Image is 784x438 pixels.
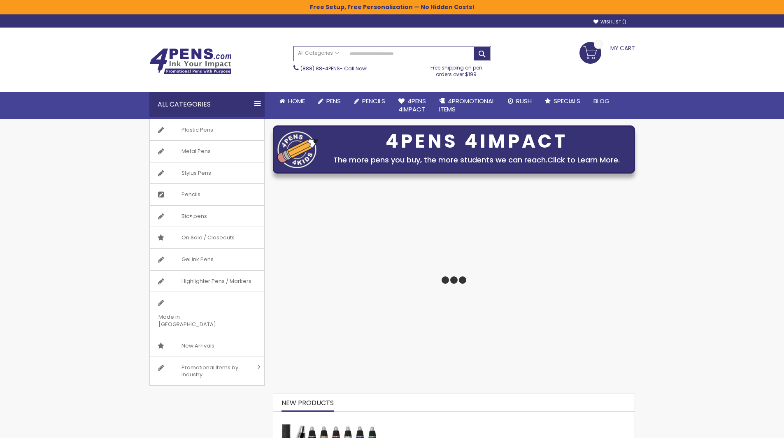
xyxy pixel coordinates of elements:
[593,19,626,25] a: Wishlist
[294,46,343,60] a: All Categories
[149,48,232,74] img: 4Pens Custom Pens and Promotional Products
[277,131,319,168] img: four_pen_logo.png
[150,227,264,248] a: On Sale / Closeouts
[501,92,538,110] a: Rush
[554,97,580,105] span: Specials
[173,119,221,141] span: Plastic Pens
[150,162,264,184] a: Stylus Pens
[288,97,305,105] span: Home
[326,97,341,105] span: Pens
[150,249,264,270] a: Gel Ink Pens
[593,97,610,105] span: Blog
[150,335,264,357] a: New Arrivals
[173,184,209,205] span: Pencils
[323,133,630,150] div: 4PENS 4IMPACT
[150,271,264,292] a: Highlighter Pens / Markers
[312,92,347,110] a: Pens
[397,415,524,422] a: Custom Soft Touch Metal Pen - Stylus Top
[587,92,616,110] a: Blog
[150,141,264,162] a: Metal Pens
[150,119,264,141] a: Plastic Pens
[298,50,339,56] span: All Categories
[433,92,501,119] a: 4PROMOTIONALITEMS
[150,206,264,227] a: Bic® pens
[439,97,495,114] span: 4PROMOTIONAL ITEMS
[150,292,264,335] a: Made in [GEOGRAPHIC_DATA]
[281,398,334,408] span: New Products
[173,357,254,385] span: Promotional Items by Industry
[300,65,368,72] span: - Call Now!
[173,271,260,292] span: Highlighter Pens / Markers
[516,97,532,105] span: Rush
[173,227,243,248] span: On Sale / Closeouts
[173,141,219,162] span: Metal Pens
[398,97,426,114] span: 4Pens 4impact
[323,154,630,166] div: The more pens you buy, the more students we can reach.
[150,306,244,335] span: Made in [GEOGRAPHIC_DATA]
[362,97,385,105] span: Pencils
[547,155,620,165] a: Click to Learn More.
[149,92,265,117] div: All Categories
[150,184,264,205] a: Pencils
[273,415,389,422] a: The Barton Custom Pens Special Offer
[392,92,433,119] a: 4Pens4impact
[173,335,223,357] span: New Arrivals
[150,357,264,385] a: Promotional Items by Industry
[422,61,491,78] div: Free shipping on pen orders over $199
[538,92,587,110] a: Specials
[173,206,215,227] span: Bic® pens
[173,249,222,270] span: Gel Ink Pens
[347,92,392,110] a: Pencils
[273,92,312,110] a: Home
[300,65,340,72] a: (888) 88-4PENS
[173,162,219,184] span: Stylus Pens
